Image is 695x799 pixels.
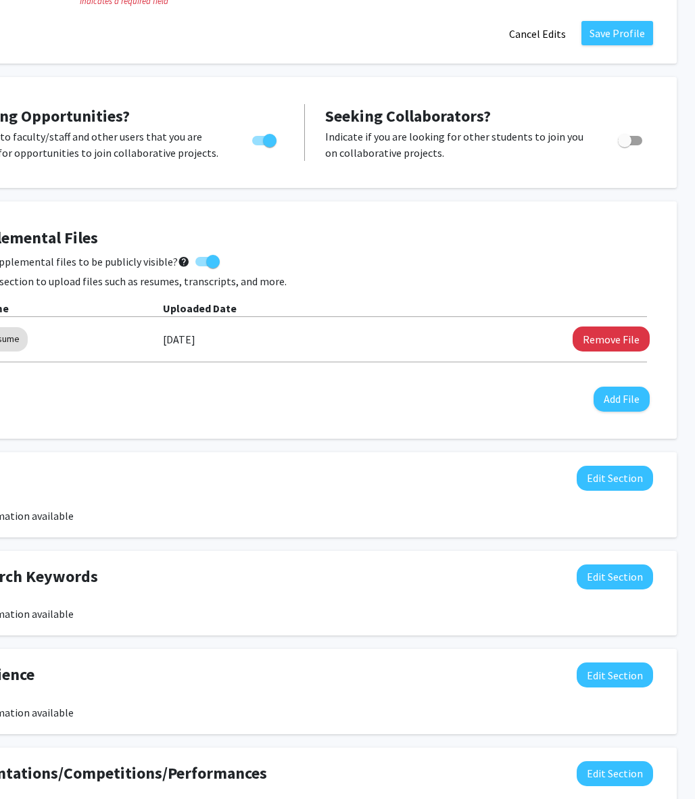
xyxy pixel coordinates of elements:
b: Uploaded Date [163,301,237,315]
button: Edit About [577,466,653,491]
button: Add File [594,387,650,412]
iframe: Chat [10,738,57,789]
p: Indicate if you are looking for other students to join you on collaborative projects. [325,128,592,161]
span: Seeking Collaborators? [325,105,491,126]
label: [DATE] [163,328,195,351]
button: Save Profile [581,21,653,45]
mat-icon: help [178,253,190,270]
button: Remove Resume File [573,326,650,352]
button: Edit Research Keywords [577,564,653,589]
button: Edit Experience [577,662,653,687]
button: Edit Presentations/Competitions/Performances [577,761,653,786]
button: Cancel Edits [500,21,575,47]
div: Toggle [613,128,650,149]
div: Toggle [247,128,284,149]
